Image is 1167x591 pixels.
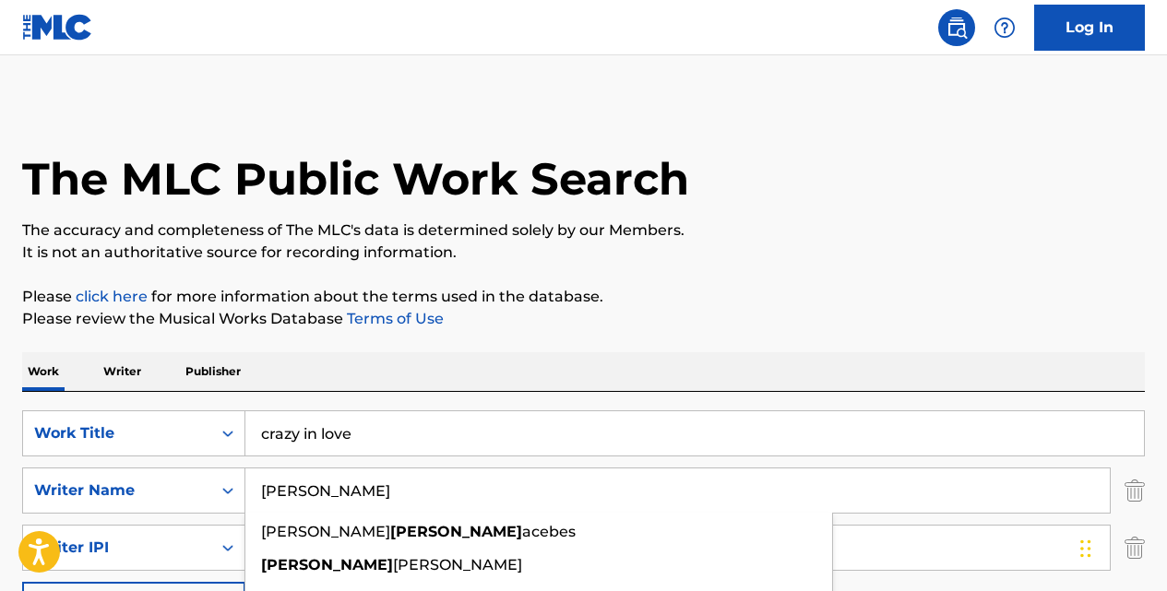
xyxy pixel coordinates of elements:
p: Please for more information about the terms used in the database. [22,286,1145,308]
p: Work [22,352,65,391]
div: Writer IPI [34,537,200,559]
div: Help [986,9,1023,46]
a: click here [76,288,148,305]
img: search [946,17,968,39]
img: help [994,17,1016,39]
h1: The MLC Public Work Search [22,151,689,207]
span: [PERSON_NAME] [261,523,390,540]
iframe: Chat Widget [1075,502,1167,591]
a: Terms of Use [343,310,444,327]
p: It is not an authoritative source for recording information. [22,242,1145,264]
p: The accuracy and completeness of The MLC's data is determined solely by our Members. [22,219,1145,242]
p: Writer [98,352,147,391]
span: [PERSON_NAME] [393,556,522,573]
div: Work Title [34,422,200,444]
span: acebes [522,523,576,540]
img: Delete Criterion [1125,467,1145,514]
p: Please review the Musical Works Database [22,308,1145,330]
strong: [PERSON_NAME] [261,556,393,573]
a: Public Search [938,9,975,46]
p: Publisher [180,352,246,391]
strong: [PERSON_NAME] [390,523,522,540]
a: Log In [1034,5,1145,51]
div: Drag [1080,521,1091,576]
div: Writer Name [34,479,200,502]
img: MLC Logo [22,14,93,41]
